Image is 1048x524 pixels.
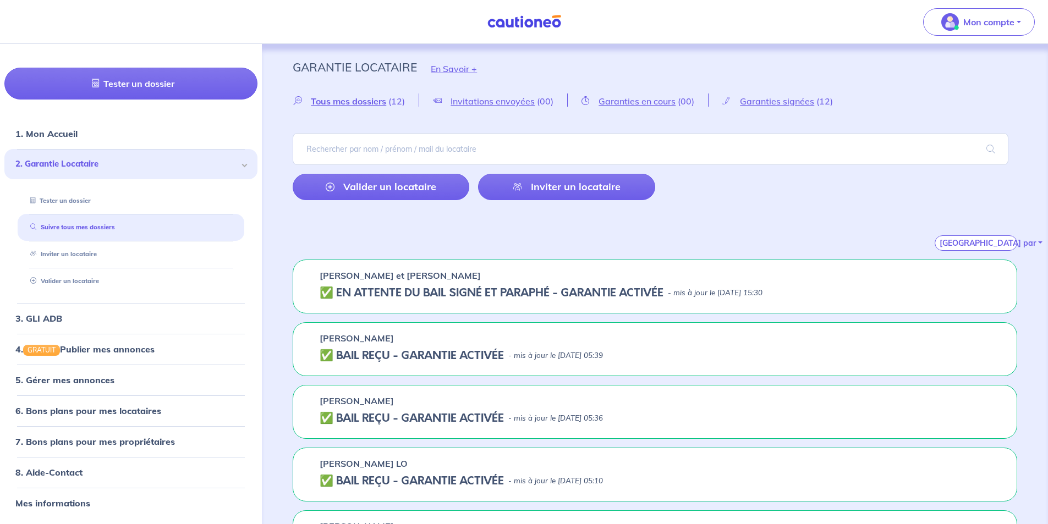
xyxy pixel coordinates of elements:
span: Garanties en cours [599,96,676,107]
div: 1. Mon Accueil [4,123,257,145]
div: Mes informations [4,492,257,514]
div: state: CONTRACT-VALIDATED, Context: NOT-LESSOR,IS-GL-CAUTION [320,475,990,488]
a: 4.GRATUITPublier mes annonces [15,344,155,355]
div: state: CONTRACT-VALIDATED, Context: NOT-LESSOR,IS-GL-CAUTION [320,349,990,362]
a: Valider un locataire [293,174,469,200]
div: state: CONTRACT-VALIDATED, Context: NOT-LESSOR,IN-MANAGEMENT [320,412,990,425]
p: Mon compte [963,15,1014,29]
a: Tous mes dossiers(12) [293,96,419,106]
span: Tous mes dossiers [311,96,386,107]
p: - mis à jour le [DATE] 15:30 [668,288,762,299]
div: Valider un locataire [18,272,244,290]
span: Garanties signées [740,96,814,107]
p: - mis à jour le [DATE] 05:39 [508,350,603,361]
a: 8. Aide-Contact [15,467,83,478]
a: 3. GLI ADB [15,313,62,324]
span: (12) [388,96,405,107]
div: 3. GLI ADB [4,307,257,329]
p: - mis à jour le [DATE] 05:10 [508,476,603,487]
span: (12) [816,96,833,107]
a: Valider un locataire [26,277,99,285]
div: 6. Bons plans pour mes locataires [4,400,257,422]
h5: ✅️️️ EN ATTENTE DU BAIL SIGNÉ ET PARAPHÉ - GARANTIE ACTIVÉE [320,286,663,300]
div: 4.GRATUITPublier mes annonces [4,338,257,360]
p: Garantie Locataire [293,57,417,77]
a: 7. Bons plans pour mes propriétaires [15,436,175,447]
h5: ✅ BAIL REÇU - GARANTIE ACTIVÉE [320,412,504,425]
a: Inviter un locataire [26,251,97,258]
a: Garanties signées(12) [709,96,847,106]
a: Inviter un locataire [478,174,655,200]
div: Inviter un locataire [18,246,244,264]
button: illu_account_valid_menu.svgMon compte [923,8,1035,36]
h5: ✅ BAIL REÇU - GARANTIE ACTIVÉE [320,349,504,362]
a: Mes informations [15,498,90,509]
a: Invitations envoyées(00) [419,96,567,106]
span: 2. Garantie Locataire [15,158,238,170]
p: [PERSON_NAME] LO [320,457,408,470]
img: illu_account_valid_menu.svg [941,13,959,31]
button: En Savoir + [417,53,491,85]
div: 5. Gérer mes annonces [4,369,257,391]
p: - mis à jour le [DATE] 05:36 [508,413,603,424]
img: Cautioneo [483,15,566,29]
button: [GEOGRAPHIC_DATA] par [935,235,1017,251]
a: 1. Mon Accueil [15,128,78,139]
a: Tester un dossier [26,197,91,205]
p: [PERSON_NAME] [320,332,394,345]
a: Tester un dossier [4,68,257,100]
p: [PERSON_NAME] et [PERSON_NAME] [320,269,481,282]
div: Tester un dossier [18,192,244,210]
div: 8. Aide-Contact [4,461,257,483]
div: state: CONTRACT-SIGNED, Context: NOT-LESSOR,IS-GL-CAUTION [320,286,990,300]
span: (00) [678,96,694,107]
div: Suivre tous mes dossiers [18,219,244,237]
a: 5. Gérer mes annonces [15,374,114,385]
input: Rechercher par nom / prénom / mail du locataire [293,133,1008,165]
p: [PERSON_NAME] [320,394,394,407]
h5: ✅ BAIL REÇU - GARANTIE ACTIVÉE [320,475,504,488]
a: Suivre tous mes dossiers [26,224,115,231]
span: (00) [537,96,553,107]
div: 7. Bons plans pour mes propriétaires [4,431,257,453]
a: Garanties en cours(00) [568,96,708,106]
div: 2. Garantie Locataire [4,149,257,179]
span: search [973,134,1008,164]
a: 6. Bons plans pour mes locataires [15,405,161,416]
span: Invitations envoyées [451,96,535,107]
